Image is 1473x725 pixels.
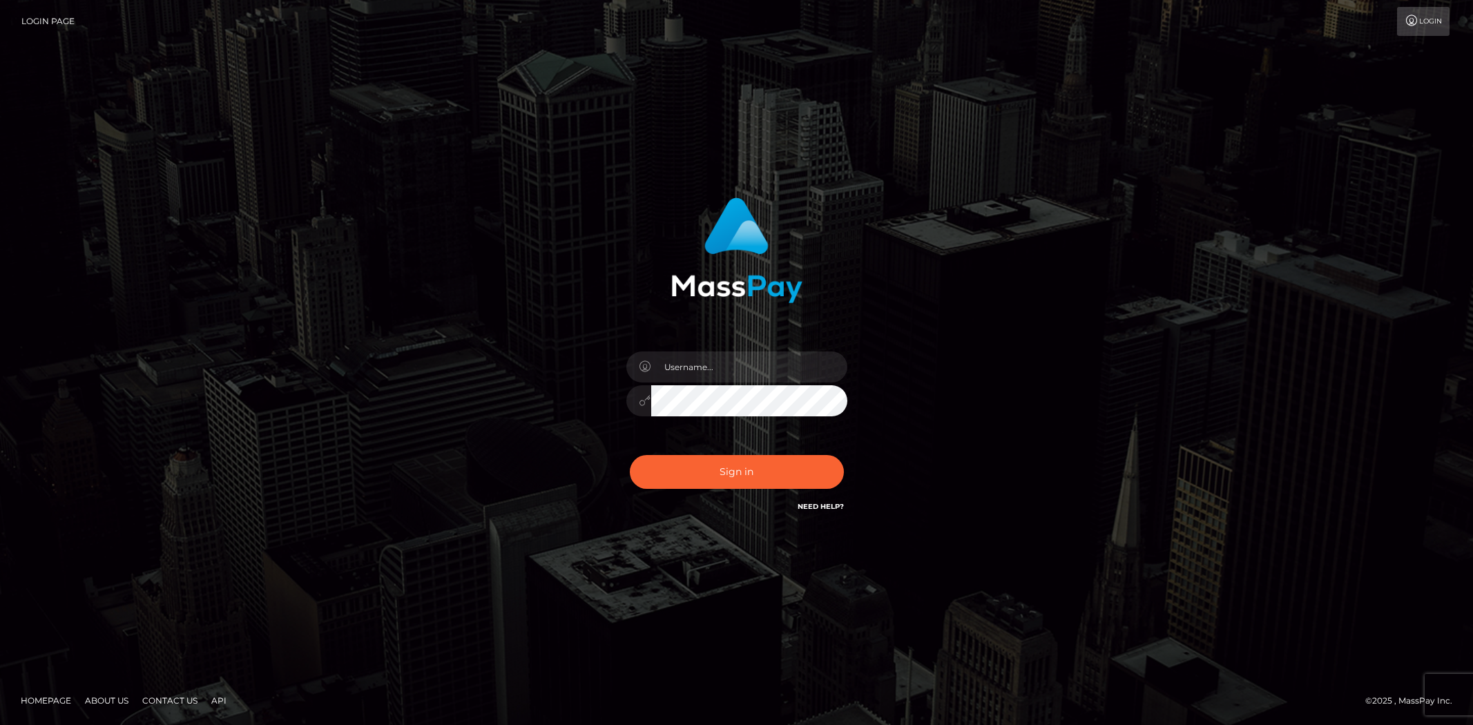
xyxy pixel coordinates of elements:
[79,690,134,711] a: About Us
[798,502,844,511] a: Need Help?
[137,690,203,711] a: Contact Us
[1397,7,1450,36] a: Login
[15,690,77,711] a: Homepage
[1365,693,1463,708] div: © 2025 , MassPay Inc.
[651,351,847,383] input: Username...
[21,7,75,36] a: Login Page
[671,197,802,303] img: MassPay Login
[206,690,232,711] a: API
[630,455,844,489] button: Sign in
